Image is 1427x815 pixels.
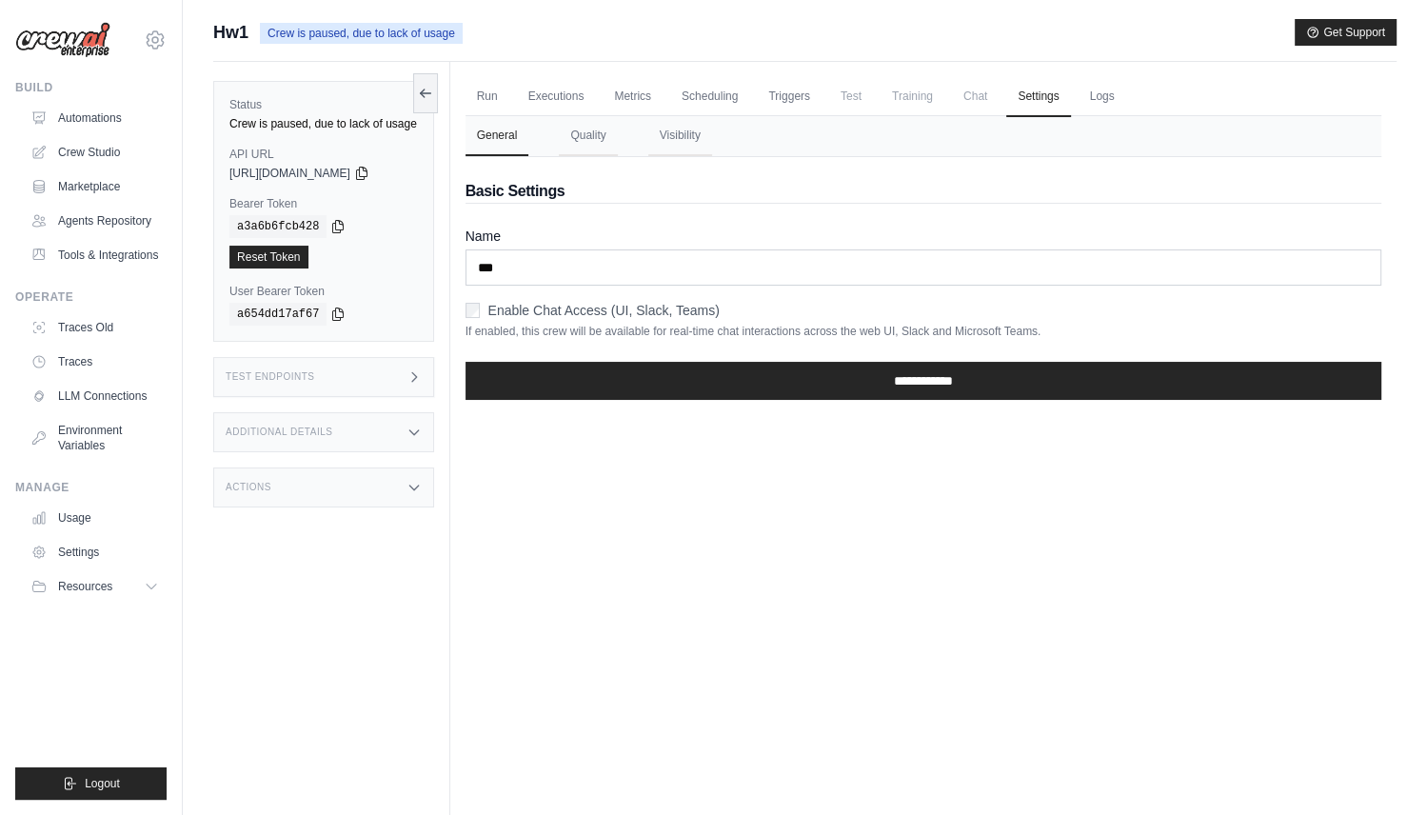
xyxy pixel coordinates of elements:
[15,767,167,800] button: Logout
[15,80,167,95] div: Build
[229,303,327,326] code: a654dd17af67
[466,116,529,156] button: General
[15,480,167,495] div: Manage
[58,579,112,594] span: Resources
[1006,77,1070,117] a: Settings
[229,97,418,112] label: Status
[757,77,822,117] a: Triggers
[648,116,712,156] button: Visibility
[229,116,418,131] div: Crew is paused, due to lack of usage
[226,482,271,493] h3: Actions
[260,23,463,44] span: Crew is paused, due to lack of usage
[466,180,1381,203] h2: Basic Settings
[23,137,167,168] a: Crew Studio
[15,289,167,305] div: Operate
[23,206,167,236] a: Agents Repository
[15,22,110,58] img: Logo
[85,776,120,791] span: Logout
[1079,77,1126,117] a: Logs
[226,427,332,438] h3: Additional Details
[829,77,873,115] span: Test
[23,171,167,202] a: Marketplace
[23,381,167,411] a: LLM Connections
[881,77,944,115] span: Training is not available until the deployment is complete
[23,347,167,377] a: Traces
[603,77,663,117] a: Metrics
[559,116,617,156] button: Quality
[23,312,167,343] a: Traces Old
[229,246,308,268] a: Reset Token
[23,571,167,602] button: Resources
[226,371,315,383] h3: Test Endpoints
[952,77,999,115] span: Chat is not available until the deployment is complete
[670,77,749,117] a: Scheduling
[229,166,350,181] span: [URL][DOMAIN_NAME]
[213,19,248,46] span: Hw1
[23,415,167,461] a: Environment Variables
[23,503,167,533] a: Usage
[229,215,327,238] code: a3a6b6fcb428
[1295,19,1397,46] button: Get Support
[466,324,1381,339] p: If enabled, this crew will be available for real-time chat interactions across the web UI, Slack ...
[229,147,418,162] label: API URL
[487,301,719,320] label: Enable Chat Access (UI, Slack, Teams)
[23,537,167,567] a: Settings
[466,116,1381,156] nav: Tabs
[466,77,509,117] a: Run
[23,240,167,270] a: Tools & Integrations
[466,227,1381,246] label: Name
[23,103,167,133] a: Automations
[229,196,418,211] label: Bearer Token
[517,77,596,117] a: Executions
[229,284,418,299] label: User Bearer Token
